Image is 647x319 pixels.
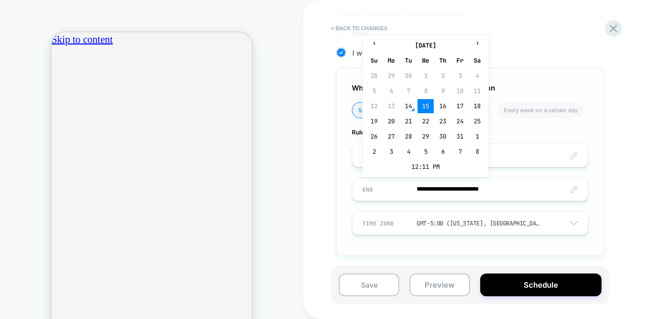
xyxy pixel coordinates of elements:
[480,274,602,296] button: Schedule
[383,99,399,113] td: 13
[400,129,417,144] td: 28
[400,84,417,98] td: 7
[435,129,451,144] td: 30
[435,84,451,98] td: 9
[452,84,468,98] td: 10
[400,114,417,128] td: 21
[352,83,495,92] span: When would you like to schedule the run
[469,145,485,159] td: 8
[366,69,382,83] td: 28
[352,49,455,57] span: I would like to schedule the run
[352,102,399,118] li: Specific date
[366,84,382,98] td: 5
[497,102,584,118] li: Every week on a certain day
[418,54,434,68] th: We
[366,114,382,128] td: 19
[383,69,399,83] td: 29
[452,54,468,68] th: Fr
[366,54,382,68] th: Su
[452,145,468,159] td: 7
[452,129,468,144] td: 31
[469,69,485,83] td: 4
[383,38,468,53] th: [DATE]
[418,129,434,144] td: 29
[435,145,451,159] td: 6
[409,274,470,296] button: Preview
[452,114,468,128] td: 24
[383,145,399,159] td: 3
[400,145,417,159] td: 4
[366,99,382,113] td: 12
[418,145,434,159] td: 5
[326,20,393,36] button: < Back to changes
[470,39,485,47] span: ›
[469,114,485,128] td: 25
[418,114,434,128] td: 22
[400,69,417,83] td: 30
[570,221,578,225] img: down
[336,9,466,17] span: 4. When do you like to run this experience?
[383,114,399,128] td: 20
[435,69,451,83] td: 2
[400,99,417,113] td: 14
[383,84,399,98] td: 6
[469,99,485,113] td: 18
[452,99,468,113] td: 17
[366,39,382,47] span: ‹
[469,129,485,144] td: 1
[417,219,540,227] div: GMT-5:00 ([US_STATE], [GEOGRAPHIC_DATA], [GEOGRAPHIC_DATA])
[452,69,468,83] td: 3
[339,274,399,296] button: Save
[469,54,485,68] th: Sa
[469,84,485,98] td: 11
[435,114,451,128] td: 23
[383,54,399,68] th: Mo
[366,145,382,159] td: 2
[366,129,382,144] td: 26
[418,69,434,83] td: 1
[418,84,434,98] td: 8
[435,54,451,68] th: Th
[366,160,485,174] td: 12:11 PM
[383,129,399,144] td: 27
[352,128,588,136] span: Rules
[418,99,434,113] td: 15
[400,54,417,68] th: Tu
[435,99,451,113] td: 16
